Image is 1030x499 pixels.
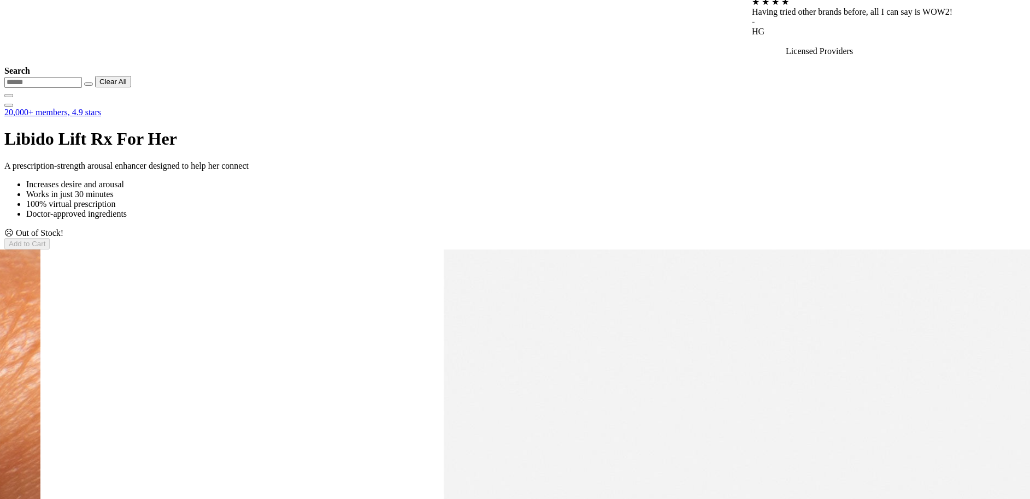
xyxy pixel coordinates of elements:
li: Works in just 30 minutes [26,189,1026,199]
p: A prescription-strength arousal enhancer designed to help her connect [4,161,1026,171]
li: Increases desire and arousal [26,180,1026,189]
span: Add to Cart [9,240,45,248]
li: 100% virtual prescription [26,199,1026,209]
h1: Libido Lift Rx For Her [4,129,1026,149]
span: ☹ [4,228,14,237]
span: Out of Stock! [16,228,63,237]
li: Doctor-approved ingredients [26,209,1026,219]
a: 20,000+ members, 4.9 stars [4,108,101,117]
strong: Search [4,66,30,75]
button: Clear All [95,76,131,87]
button: Add to Cart [4,238,50,249]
